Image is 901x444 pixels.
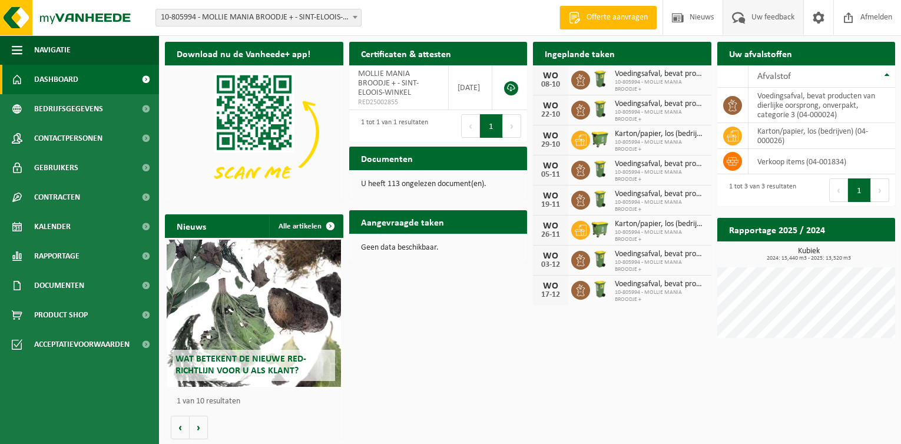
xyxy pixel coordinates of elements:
div: 19-11 [539,201,562,209]
div: 05-11 [539,171,562,179]
span: MOLLIE MANIA BROODJE + - SINT-ELOOIS-WINKEL [358,69,419,97]
h2: Certificaten & attesten [349,42,463,65]
h2: Download nu de Vanheede+ app! [165,42,322,65]
span: 10-805994 - MOLLIE MANIA BROODJE + [615,109,705,123]
h2: Documenten [349,147,425,170]
span: Bedrijfsgegevens [34,94,103,124]
img: WB-0140-HPE-GN-50 [590,249,610,269]
span: 10-805994 - MOLLIE MANIA BROODJE + [615,289,705,303]
span: Voedingsafval, bevat producten van dierlijke oorsprong, onverpakt, categorie 3 [615,160,705,169]
img: WB-0140-HPE-GN-50 [590,159,610,179]
button: Previous [829,178,848,202]
div: 1 tot 3 van 3 resultaten [723,177,796,203]
div: WO [539,251,562,261]
p: 1 van 10 resultaten [177,397,337,406]
span: Dashboard [34,65,78,94]
span: Voedingsafval, bevat producten van dierlijke oorsprong, onverpakt, categorie 3 [615,100,705,109]
h3: Kubiek [723,247,896,261]
span: Navigatie [34,35,71,65]
span: Voedingsafval, bevat producten van dierlijke oorsprong, onverpakt, categorie 3 [615,250,705,259]
span: Karton/papier, los (bedrijven) [615,220,705,229]
div: WO [539,221,562,231]
div: 26-11 [539,231,562,239]
img: WB-0140-HPE-GN-50 [590,99,610,119]
span: 10-805994 - MOLLIE MANIA BROODJE + [615,199,705,213]
span: Voedingsafval, bevat producten van dierlijke oorsprong, onverpakt, categorie 3 [615,280,705,289]
button: Vorige [171,416,190,439]
img: WB-0140-HPE-GN-50 [590,69,610,89]
div: 1 tot 1 van 1 resultaten [355,113,428,139]
div: WO [539,161,562,171]
span: 2024: 15,440 m3 - 2025: 13,520 m3 [723,256,896,261]
span: Afvalstof [757,72,791,81]
td: karton/papier, los (bedrijven) (04-000026) [748,123,896,149]
p: Geen data beschikbaar. [361,244,516,252]
div: WO [539,281,562,291]
span: 10-805994 - MOLLIE MANIA BROODJE + [615,79,705,93]
span: 10-805994 - MOLLIE MANIA BROODJE + [615,169,705,183]
span: Acceptatievoorwaarden [34,330,130,359]
h2: Uw afvalstoffen [717,42,804,65]
a: Offerte aanvragen [559,6,657,29]
span: Gebruikers [34,153,78,183]
span: Rapportage [34,241,79,271]
div: 17-12 [539,291,562,299]
div: WO [539,131,562,141]
h2: Aangevraagde taken [349,210,456,233]
p: U heeft 113 ongelezen document(en). [361,180,516,188]
span: 10-805994 - MOLLIE MANIA BROODJE + - SINT-ELOOIS-WINKEL [156,9,361,26]
img: WB-1100-HPE-GN-50 [590,219,610,239]
a: Alle artikelen [269,214,342,238]
div: WO [539,71,562,81]
img: WB-1100-HPE-GN-50 [590,129,610,149]
span: RED25002855 [358,98,439,107]
div: 29-10 [539,141,562,149]
button: 1 [480,114,503,138]
div: 03-12 [539,261,562,269]
td: verkoop items (04-001834) [748,149,896,174]
span: Kalender [34,212,71,241]
a: Bekijk rapportage [807,241,894,264]
span: Contracten [34,183,80,212]
div: WO [539,101,562,111]
h2: Nieuws [165,214,218,237]
span: 10-805994 - MOLLIE MANIA BROODJE + [615,259,705,273]
span: Voedingsafval, bevat producten van dierlijke oorsprong, onverpakt, categorie 3 [615,190,705,199]
button: Next [871,178,889,202]
img: WB-0140-HPE-GN-50 [590,279,610,299]
button: Next [503,114,521,138]
img: Download de VHEPlus App [165,65,343,199]
span: Offerte aanvragen [584,12,651,24]
button: Volgende [190,416,208,439]
td: voedingsafval, bevat producten van dierlijke oorsprong, onverpakt, categorie 3 (04-000024) [748,88,896,123]
h2: Ingeplande taken [533,42,627,65]
button: 1 [848,178,871,202]
span: 10-805994 - MOLLIE MANIA BROODJE + - SINT-ELOOIS-WINKEL [155,9,362,26]
img: WB-0140-HPE-GN-50 [590,189,610,209]
span: Voedingsafval, bevat producten van dierlijke oorsprong, onverpakt, categorie 3 [615,69,705,79]
button: Previous [461,114,480,138]
a: Wat betekent de nieuwe RED-richtlijn voor u als klant? [167,240,341,387]
td: [DATE] [449,65,492,110]
span: Contactpersonen [34,124,102,153]
span: Wat betekent de nieuwe RED-richtlijn voor u als klant? [175,354,306,375]
div: 08-10 [539,81,562,89]
span: Documenten [34,271,84,300]
span: Product Shop [34,300,88,330]
h2: Rapportage 2025 / 2024 [717,218,837,241]
span: 10-805994 - MOLLIE MANIA BROODJE + [615,229,705,243]
span: 10-805994 - MOLLIE MANIA BROODJE + [615,139,705,153]
div: WO [539,191,562,201]
div: 22-10 [539,111,562,119]
span: Karton/papier, los (bedrijven) [615,130,705,139]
